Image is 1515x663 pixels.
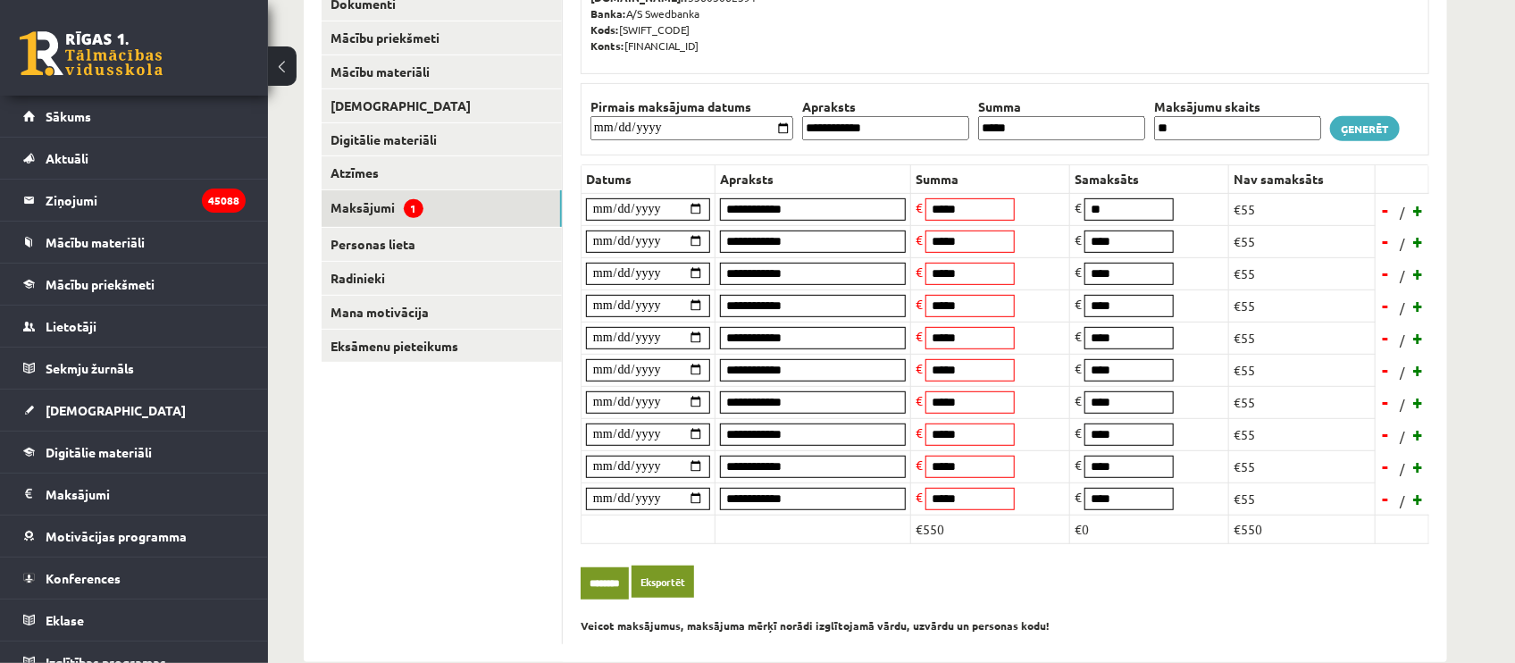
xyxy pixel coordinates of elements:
[798,97,974,116] th: Apraksts
[1075,264,1082,280] span: €
[1377,197,1395,223] a: -
[1075,199,1082,215] span: €
[1229,225,1376,257] td: €55
[916,392,923,408] span: €
[1075,360,1082,376] span: €
[1075,489,1082,505] span: €
[1377,324,1395,351] a: -
[916,296,923,312] span: €
[916,231,923,248] span: €
[1377,260,1395,287] a: -
[1075,457,1082,473] span: €
[23,516,246,557] a: Motivācijas programma
[1410,228,1427,255] a: +
[46,402,186,418] span: [DEMOGRAPHIC_DATA]
[1398,331,1407,349] span: /
[1398,298,1407,317] span: /
[1229,515,1376,543] td: €550
[1398,427,1407,446] span: /
[46,234,145,250] span: Mācību materiāli
[581,618,1050,633] b: Veicot maksājumus, maksājuma mērķī norādi izglītojamā vārdu, uzvārdu un personas kodu!
[632,566,694,599] a: Eksportēt
[46,276,155,292] span: Mācību priekšmeti
[1377,421,1395,448] a: -
[23,264,246,305] a: Mācību priekšmeti
[322,330,562,363] a: Eksāmenu pieteikums
[1070,515,1229,543] td: €0
[1398,491,1407,510] span: /
[322,228,562,261] a: Personas lieta
[23,474,246,515] a: Maksājumi
[590,22,619,37] b: Kods:
[916,360,923,376] span: €
[1398,363,1407,382] span: /
[1377,485,1395,512] a: -
[46,108,91,124] span: Sākums
[1377,357,1395,383] a: -
[1377,292,1395,319] a: -
[23,138,246,179] a: Aktuāli
[46,318,96,334] span: Lietotāji
[1398,203,1407,222] span: /
[974,97,1150,116] th: Summa
[1398,266,1407,285] span: /
[46,570,121,586] span: Konferences
[23,222,246,263] a: Mācību materiāli
[322,21,562,55] a: Mācību priekšmeti
[1229,290,1376,322] td: €55
[46,612,84,628] span: Eklase
[911,164,1070,193] th: Summa
[1075,424,1082,441] span: €
[586,97,798,116] th: Pirmais maksājuma datums
[1075,392,1082,408] span: €
[46,528,187,544] span: Motivācijas programma
[202,189,246,213] i: 45088
[1410,292,1427,319] a: +
[582,164,716,193] th: Datums
[1330,116,1400,141] a: Ģenerēt
[1410,453,1427,480] a: +
[1410,260,1427,287] a: +
[590,38,624,53] b: Konts:
[916,489,923,505] span: €
[23,348,246,389] a: Sekmju žurnāls
[322,296,562,329] a: Mana motivācija
[23,558,246,599] a: Konferences
[322,262,562,295] a: Radinieki
[1229,322,1376,354] td: €55
[1410,485,1427,512] a: +
[322,89,562,122] a: [DEMOGRAPHIC_DATA]
[916,199,923,215] span: €
[1410,421,1427,448] a: +
[916,328,923,344] span: €
[1229,450,1376,483] td: €55
[46,474,246,515] legend: Maksājumi
[1377,389,1395,415] a: -
[23,390,246,431] a: [DEMOGRAPHIC_DATA]
[916,457,923,473] span: €
[1075,328,1082,344] span: €
[322,156,562,189] a: Atzīmes
[590,6,626,21] b: Banka:
[23,306,246,347] a: Lietotāji
[1070,164,1229,193] th: Samaksāts
[1398,459,1407,478] span: /
[1410,197,1427,223] a: +
[1229,386,1376,418] td: €55
[916,264,923,280] span: €
[322,190,562,227] a: Maksājumi1
[46,444,152,460] span: Digitālie materiāli
[911,515,1070,543] td: €550
[1398,234,1407,253] span: /
[322,55,562,88] a: Mācību materiāli
[46,360,134,376] span: Sekmju žurnāls
[1410,324,1427,351] a: +
[1410,389,1427,415] a: +
[1377,228,1395,255] a: -
[23,432,246,473] a: Digitālie materiāli
[46,180,246,221] legend: Ziņojumi
[716,164,911,193] th: Apraksts
[23,180,246,221] a: Ziņojumi45088
[322,123,562,156] a: Digitālie materiāli
[1229,257,1376,290] td: €55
